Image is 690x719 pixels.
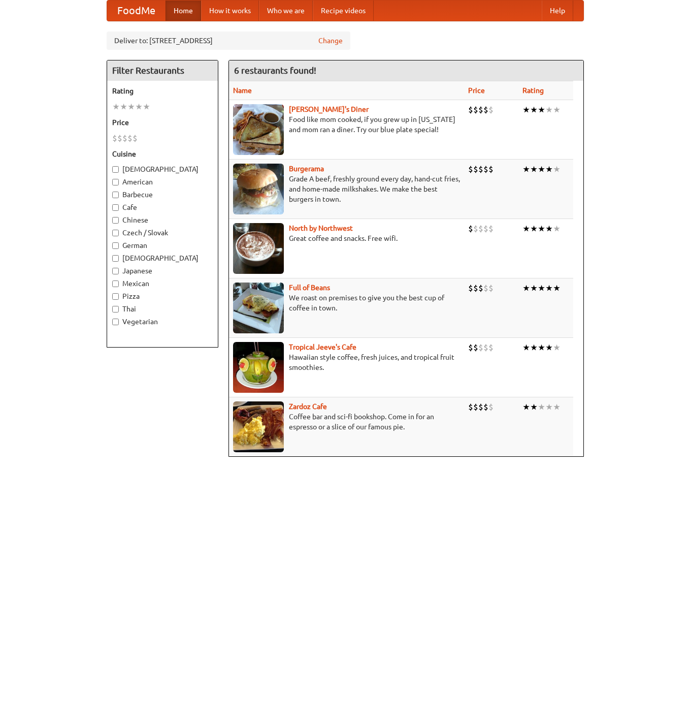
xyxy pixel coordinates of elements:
[233,342,284,393] img: jeeves.jpg
[233,352,460,372] p: Hawaiian style coffee, fresh juices, and tropical fruit smoothies.
[538,401,545,413] li: ★
[127,133,133,144] li: $
[127,101,135,112] li: ★
[120,101,127,112] li: ★
[468,223,473,234] li: $
[233,164,284,214] img: burgerama.jpg
[542,1,573,21] a: Help
[112,317,213,327] label: Vegetarian
[233,104,284,155] img: sallys.jpg
[468,342,473,353] li: $
[112,306,119,312] input: Thai
[112,266,213,276] label: Japanese
[112,293,119,300] input: Pizza
[522,164,530,175] li: ★
[545,223,553,234] li: ★
[289,224,353,232] a: North by Northwest
[112,215,213,225] label: Chinese
[473,164,478,175] li: $
[478,401,483,413] li: $
[473,401,478,413] li: $
[483,164,488,175] li: $
[112,291,213,301] label: Pizza
[107,60,218,81] h4: Filter Restaurants
[522,283,530,294] li: ★
[112,192,119,198] input: Barbecue
[107,1,166,21] a: FoodMe
[538,164,545,175] li: ★
[122,133,127,144] li: $
[468,164,473,175] li: $
[488,164,494,175] li: $
[233,293,460,313] p: We roast on premises to give you the best cup of coffee in town.
[135,101,143,112] li: ★
[112,164,213,174] label: [DEMOGRAPHIC_DATA]
[545,104,553,115] li: ★
[313,1,374,21] a: Recipe videos
[522,86,544,95] a: Rating
[478,342,483,353] li: $
[538,223,545,234] li: ★
[553,164,561,175] li: ★
[538,342,545,353] li: ★
[553,104,561,115] li: ★
[473,342,478,353] li: $
[107,32,350,50] div: Deliver to: [STREET_ADDRESS]
[233,223,284,274] img: north.jpg
[201,1,259,21] a: How it works
[488,283,494,294] li: $
[112,101,120,112] li: ★
[488,223,494,234] li: $
[234,66,316,75] ng-pluralize: 6 restaurants found!
[112,242,119,249] input: German
[530,164,538,175] li: ★
[478,223,483,234] li: $
[483,104,488,115] li: $
[289,402,327,411] a: Zardoz Cafe
[545,342,553,353] li: ★
[545,401,553,413] li: ★
[522,401,530,413] li: ★
[530,104,538,115] li: ★
[112,268,119,274] input: Japanese
[538,104,545,115] li: ★
[289,105,369,113] a: [PERSON_NAME]'s Diner
[473,223,478,234] li: $
[289,165,324,173] a: Burgerama
[112,202,213,212] label: Cafe
[112,217,119,224] input: Chinese
[233,401,284,452] img: zardoz.jpg
[289,343,356,351] a: Tropical Jeeve's Cafe
[530,223,538,234] li: ★
[112,253,213,263] label: [DEMOGRAPHIC_DATA]
[478,283,483,294] li: $
[468,401,473,413] li: $
[112,304,213,314] label: Thai
[112,255,119,262] input: [DEMOGRAPHIC_DATA]
[112,240,213,251] label: German
[530,401,538,413] li: ★
[289,284,330,292] a: Full of Beans
[112,280,119,287] input: Mexican
[483,401,488,413] li: $
[468,283,473,294] li: $
[545,164,553,175] li: ★
[112,166,119,173] input: [DEMOGRAPHIC_DATA]
[473,104,478,115] li: $
[522,342,530,353] li: ★
[112,319,119,325] input: Vegetarian
[233,86,252,95] a: Name
[259,1,313,21] a: Who we are
[530,342,538,353] li: ★
[478,104,483,115] li: $
[112,179,119,185] input: American
[112,117,213,128] h5: Price
[233,283,284,333] img: beans.jpg
[553,342,561,353] li: ★
[112,204,119,211] input: Cafe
